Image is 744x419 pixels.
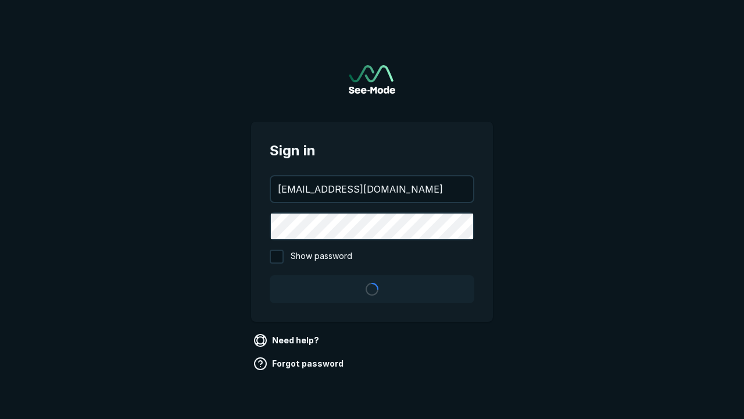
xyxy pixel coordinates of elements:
img: See-Mode Logo [349,65,395,94]
a: Need help? [251,331,324,350]
a: Go to sign in [349,65,395,94]
span: Sign in [270,140,474,161]
input: your@email.com [271,176,473,202]
span: Show password [291,250,352,264]
a: Forgot password [251,354,348,373]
